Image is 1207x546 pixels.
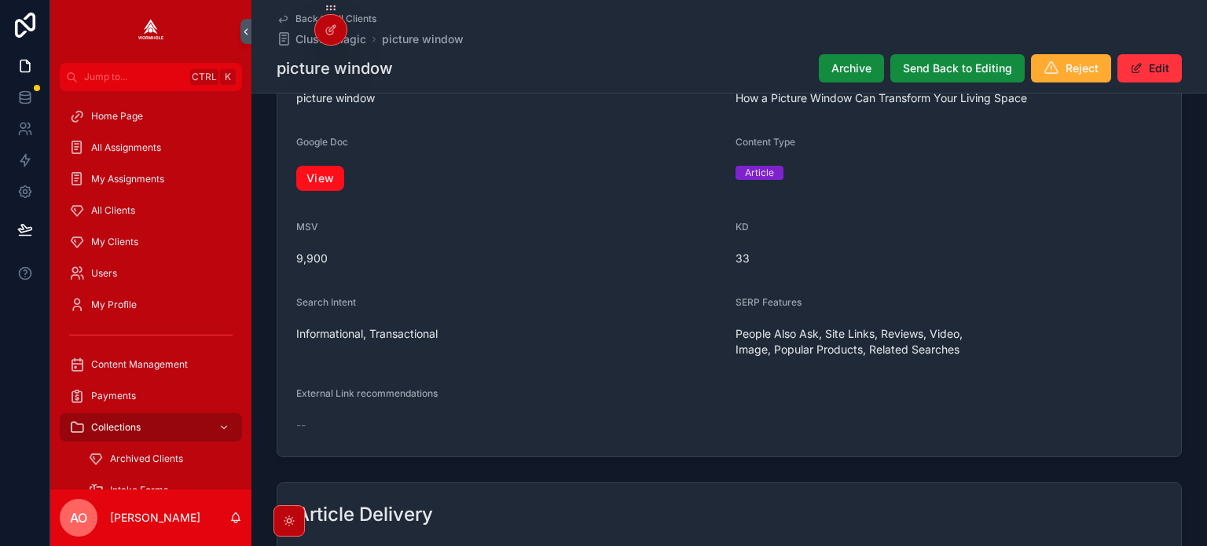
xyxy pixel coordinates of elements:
span: KD [736,221,749,233]
span: My Assignments [91,173,164,185]
span: K [222,71,234,83]
a: Payments [60,382,242,410]
div: Article [745,166,774,180]
span: Home Page [91,110,143,123]
button: Edit [1117,54,1182,82]
a: All Clients [60,196,242,225]
span: Ctrl [190,69,218,85]
span: MSV [296,221,318,233]
span: How a Picture Window Can Transform Your Living Space [736,90,1162,106]
button: Reject [1031,54,1111,82]
span: Google Doc [296,136,348,148]
span: Content Management [91,358,188,371]
span: External Link recommendations [296,387,438,399]
a: My Profile [60,291,242,319]
span: Payments [91,390,136,402]
a: picture window [382,31,464,47]
p: [PERSON_NAME] [110,510,200,526]
h1: picture window [277,57,393,79]
a: ClusterMagic [277,31,366,47]
span: AO [70,508,87,527]
span: Intake Forms [110,484,168,497]
a: View [296,166,344,191]
span: Reject [1066,60,1099,76]
span: Archived Clients [110,453,183,465]
span: ClusterMagic [295,31,366,47]
a: Home Page [60,102,242,130]
span: Collections [91,421,141,434]
span: All Assignments [91,141,161,154]
span: -- [296,417,306,433]
button: Jump to...CtrlK [60,63,242,91]
span: Search Intent [296,296,356,308]
span: Users [91,267,117,280]
span: Send Back to Editing [903,60,1012,76]
a: Content Management [60,350,242,379]
button: Archive [819,54,884,82]
div: scrollable content [50,91,251,489]
a: Intake Forms [79,476,242,504]
span: Back to All Clients [295,13,376,25]
button: Send Back to Editing [890,54,1025,82]
span: My Profile [91,299,137,311]
span: People Also Ask, Site Links, Reviews, Video, Image, Popular Products, Related Searches [736,326,1162,357]
span: Jump to... [84,71,184,83]
a: My Clients [60,228,242,256]
span: My Clients [91,236,138,248]
a: Archived Clients [79,445,242,473]
h2: Article Delivery [296,502,433,527]
a: My Assignments [60,165,242,193]
span: 33 [736,251,1162,266]
span: Archive [831,60,871,76]
span: Informational, Transactional [296,326,723,342]
a: Back to All Clients [277,13,376,25]
a: Users [60,259,242,288]
a: All Assignments [60,134,242,162]
span: Content Type [736,136,795,148]
span: All Clients [91,204,135,217]
img: App logo [138,19,163,44]
span: picture window [296,90,723,106]
span: 9,900 [296,251,723,266]
span: SERP Features [736,296,802,308]
a: Collections [60,413,242,442]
